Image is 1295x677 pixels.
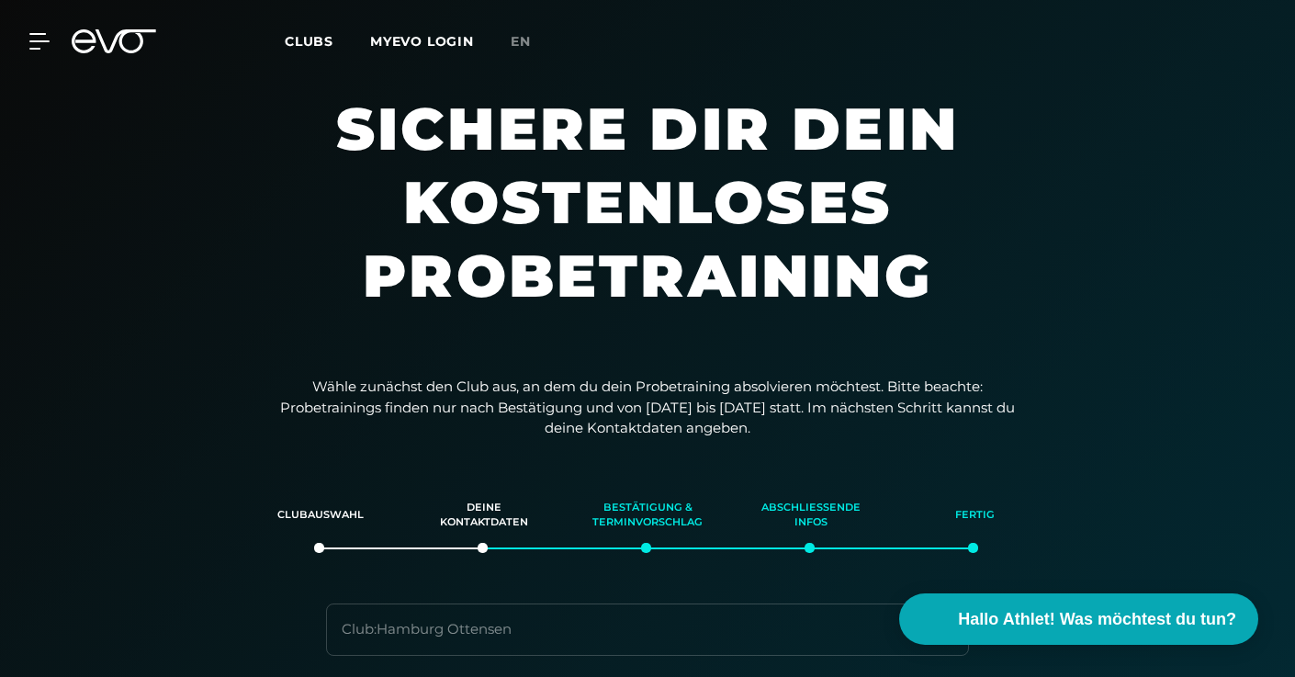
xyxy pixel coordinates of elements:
button: Hallo Athlet! Was möchtest du tun? [899,593,1258,645]
div: Deine Kontaktdaten [425,491,543,540]
div: Abschließende Infos [752,491,870,540]
span: en [511,33,531,50]
span: Hallo Athlet! Was möchtest du tun? [958,607,1236,632]
a: MYEVO LOGIN [370,33,474,50]
span: Clubs [285,33,333,50]
div: Bestätigung & Terminvorschlag [589,491,706,540]
div: Clubauswahl [262,491,379,540]
p: Wähle zunächst den Club aus, an dem du dein Probetraining absolvieren möchtest. Bitte beachte: Pr... [280,377,1015,439]
h1: Sichere dir dein kostenloses Probetraining [225,92,1070,349]
div: Fertig [916,491,1033,540]
a: Clubs [285,32,370,50]
div: Club : Hamburg Ottensen [342,619,512,640]
a: en [511,31,553,52]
